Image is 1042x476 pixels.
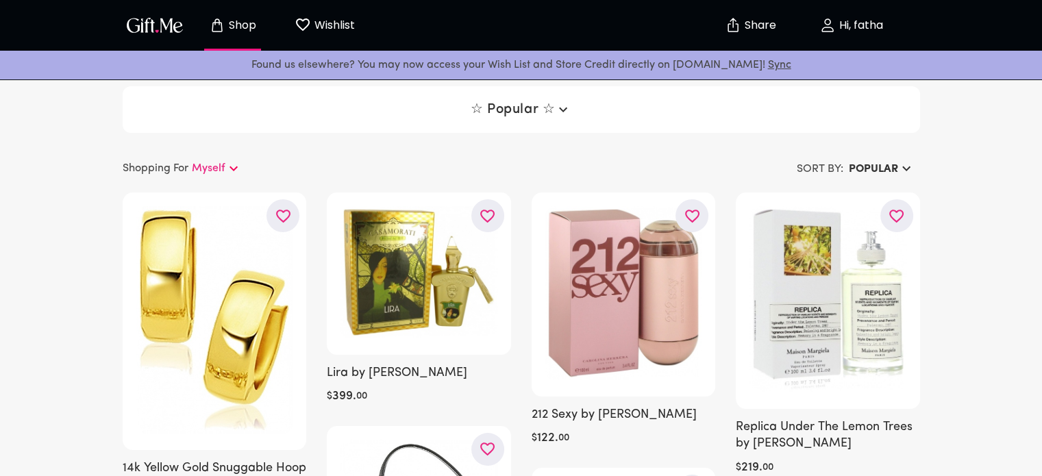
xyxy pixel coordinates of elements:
[327,365,511,381] h6: Lira by [PERSON_NAME]
[225,20,256,32] p: Shop
[532,430,537,447] h6: $
[327,388,332,405] h6: $
[465,97,577,122] button: ☆ Popular ☆
[741,20,776,32] p: Share
[736,419,920,453] h6: Replica Under The Lemon Trees by [PERSON_NAME]
[736,460,741,476] h6: $
[332,388,356,405] h6: 399 .
[124,15,186,35] img: GiftMe Logo
[287,3,362,47] button: Wishlist page
[783,3,920,47] button: Hi, fatha
[356,388,367,405] h6: 00
[558,430,569,447] h6: 00
[768,60,791,71] a: Sync
[192,160,225,177] p: Myself
[136,206,293,434] img: 14k Yellow Gold Snuggable Hoop Earrings
[471,101,571,118] span: ☆ Popular ☆
[11,56,1031,74] p: Found us elsewhere? You may now access your Wish List and Store Credit directly on [DOMAIN_NAME]!
[123,17,187,34] button: GiftMe Logo
[537,430,558,447] h6: 122 .
[741,460,762,476] h6: 219 .
[725,17,741,34] img: secure
[762,460,773,476] h6: 00
[749,206,906,392] img: Replica Under The Lemon Trees by Maison Margiela
[797,161,843,177] h6: SORT BY:
[311,16,355,34] p: Wishlist
[195,3,271,47] button: Store page
[843,157,920,181] button: Popular
[849,161,898,177] h6: Popular
[545,206,702,380] img: 212 Sexy by Carolina Herrera
[340,206,497,338] img: Lira by Xerjoff
[532,407,716,423] h6: 212 Sexy by [PERSON_NAME]
[123,160,188,177] p: Shopping For
[727,1,775,49] button: Share
[836,20,883,32] p: Hi, fatha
